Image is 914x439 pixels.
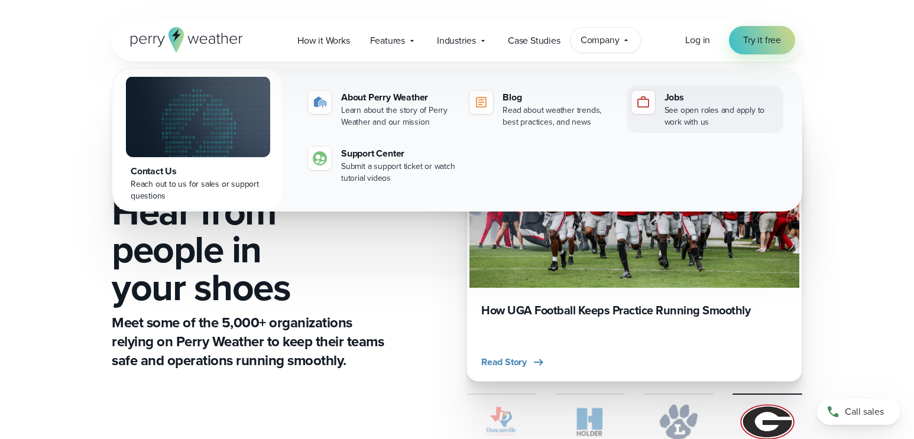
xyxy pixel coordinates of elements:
[636,95,650,109] img: jobs-icon-1.svg
[114,69,282,209] a: Contact Us Reach out to us for sales or support questions
[466,99,802,382] div: 4 of 4
[466,99,802,382] div: slideshow
[297,34,350,48] span: How it Works
[465,86,621,133] a: Blog Read about weather trends, best practices, and news
[131,178,265,202] div: Reach out to us for sales or support questions
[112,313,388,370] p: Meet some of the 5,000+ organizations relying on Perry Weather to keep their teams safe and opera...
[287,28,360,53] a: How it Works
[303,142,460,189] a: Support Center Submit a support ticket or watch tutorial videos
[131,164,265,178] div: Contact Us
[481,355,546,369] button: Read Story
[303,86,460,133] a: About Perry Weather Learn about the story of Perry Weather and our mission
[743,33,781,47] span: Try it free
[581,33,620,47] span: Company
[370,34,405,48] span: Features
[627,86,783,133] a: Jobs See open roles and apply to work with us
[481,302,787,319] h3: How UGA Football Keeps Practice Running Smoothly
[466,99,802,382] a: How UGA Football Keeps Practice Running Smoothly Read Story
[481,355,527,369] span: Read Story
[498,28,571,53] a: Case Studies
[503,90,617,105] div: Blog
[341,147,455,161] div: Support Center
[341,161,455,184] div: Submit a support ticket or watch tutorial videos
[503,105,617,128] div: Read about weather trends, best practices, and news
[729,26,795,54] a: Try it free
[845,405,884,419] span: Call sales
[341,105,455,128] div: Learn about the story of Perry Weather and our mission
[112,193,388,306] h1: Hear from people in your shoes
[665,105,779,128] div: See open roles and apply to work with us
[665,90,779,105] div: Jobs
[313,95,327,109] img: about-icon.svg
[685,33,710,47] a: Log in
[341,90,455,105] div: About Perry Weather
[313,151,327,165] img: contact-icon.svg
[817,399,900,425] a: Call sales
[474,95,488,109] img: blog-icon.svg
[508,34,560,48] span: Case Studies
[437,34,476,48] span: Industries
